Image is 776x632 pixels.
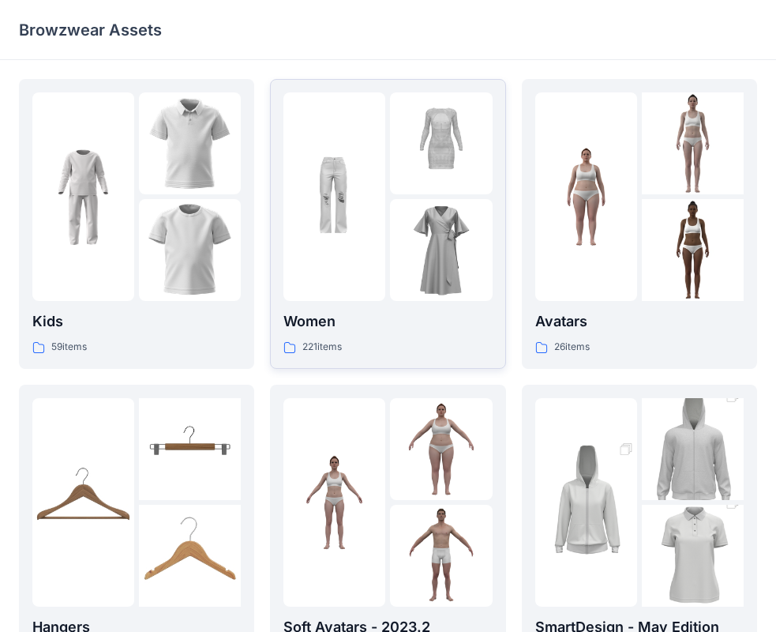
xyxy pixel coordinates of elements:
img: folder 3 [139,505,241,607]
img: folder 3 [139,199,241,301]
p: Kids [32,310,241,333]
img: folder 2 [642,92,744,194]
img: folder 3 [642,199,744,301]
img: folder 1 [283,451,385,553]
img: folder 3 [390,505,492,607]
img: folder 1 [535,146,637,248]
img: folder 1 [535,426,637,579]
p: Women [283,310,492,333]
a: folder 1folder 2folder 3Avatars26items [522,79,757,369]
a: folder 1folder 2folder 3Kids59items [19,79,254,369]
img: folder 2 [139,398,241,500]
img: folder 2 [390,92,492,194]
img: folder 1 [283,146,385,248]
p: 221 items [302,339,342,355]
p: Avatars [535,310,744,333]
img: folder 2 [642,373,744,526]
p: 26 items [554,339,590,355]
p: Browzwear Assets [19,19,162,41]
img: folder 3 [390,199,492,301]
img: folder 1 [32,451,134,553]
img: folder 2 [139,92,241,194]
img: folder 2 [390,398,492,500]
img: folder 1 [32,146,134,248]
a: folder 1folder 2folder 3Women221items [270,79,505,369]
p: 59 items [51,339,87,355]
